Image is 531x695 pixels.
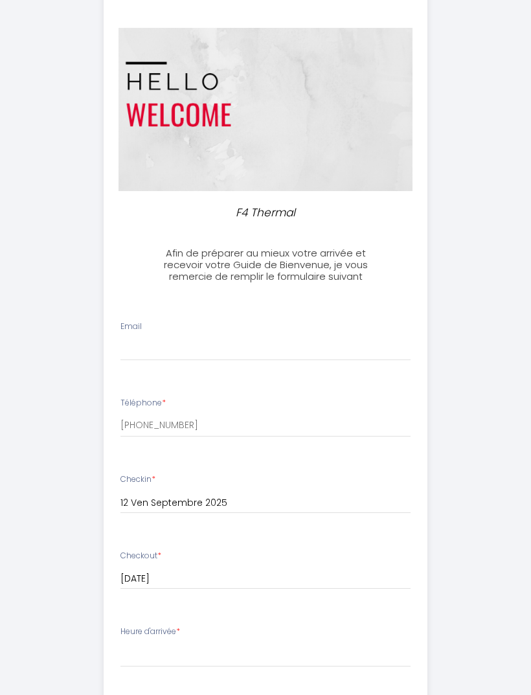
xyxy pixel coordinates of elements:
[120,626,180,638] label: Heure d'arrivée
[120,397,166,409] label: Téléphone
[120,321,142,333] label: Email
[161,247,370,282] h3: Afin de préparer au mieux votre arrivée et recevoir votre Guide de Bienvenue, je vous remercie de...
[120,473,155,486] label: Checkin
[120,550,161,562] label: Checkout
[166,204,365,222] p: F4 Thermal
